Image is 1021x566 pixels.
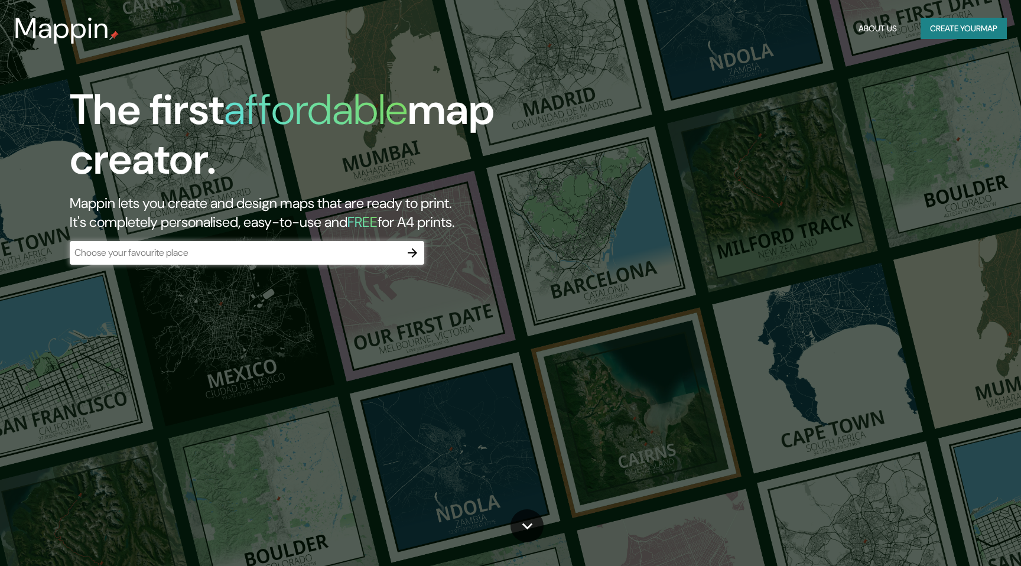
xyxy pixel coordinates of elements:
[109,31,119,40] img: mappin-pin
[347,213,378,231] h5: FREE
[14,12,109,45] h3: Mappin
[70,85,580,194] h1: The first map creator.
[916,520,1008,553] iframe: Help widget launcher
[921,18,1007,40] button: Create yourmap
[70,246,401,259] input: Choose your favourite place
[70,194,580,232] h2: Mappin lets you create and design maps that are ready to print. It's completely personalised, eas...
[854,18,902,40] button: About Us
[224,82,408,137] h1: affordable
